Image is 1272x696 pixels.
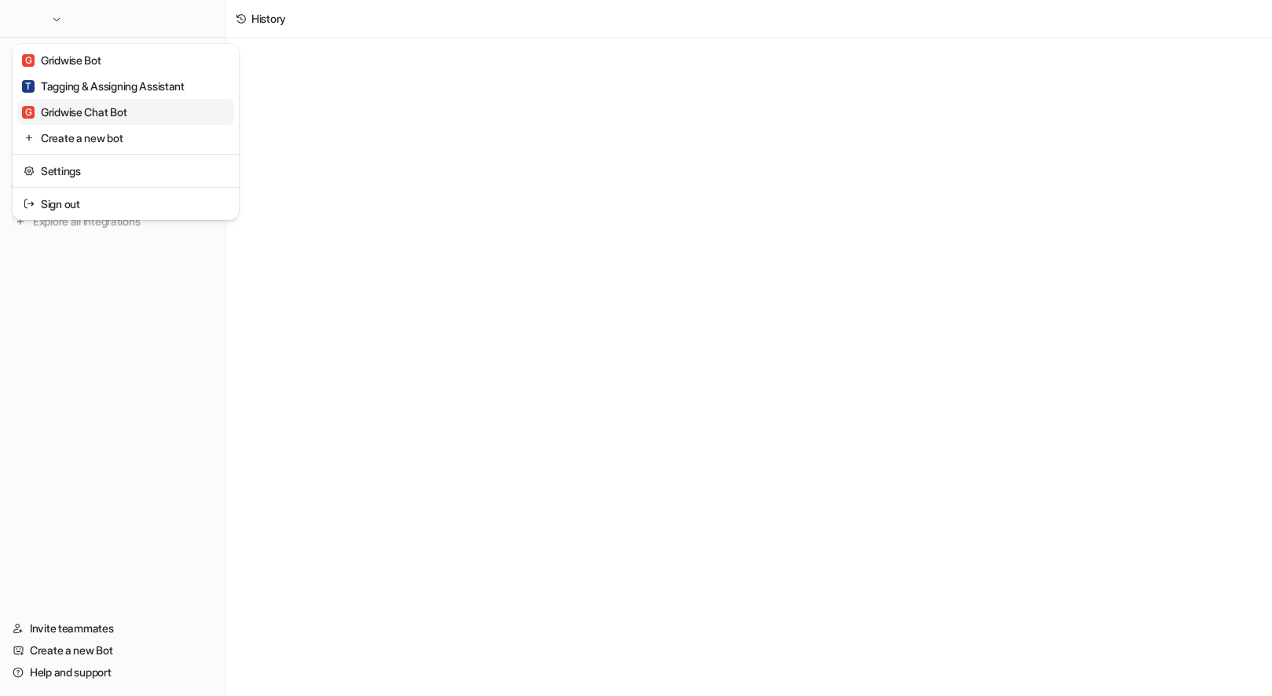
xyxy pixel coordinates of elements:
img: reset [24,163,35,179]
a: Sign out [17,191,234,217]
span: G [22,106,35,119]
span: G [22,54,35,67]
div: Gridwise Chat Bot [22,104,126,120]
span: T [22,80,35,93]
a: Settings [17,158,234,184]
div: Gridwise Bot [22,52,101,68]
div: Tagging & Assigning Assistant [22,78,185,94]
img: reset [24,196,35,212]
img: reset [24,130,35,146]
a: Create a new bot [17,125,234,151]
